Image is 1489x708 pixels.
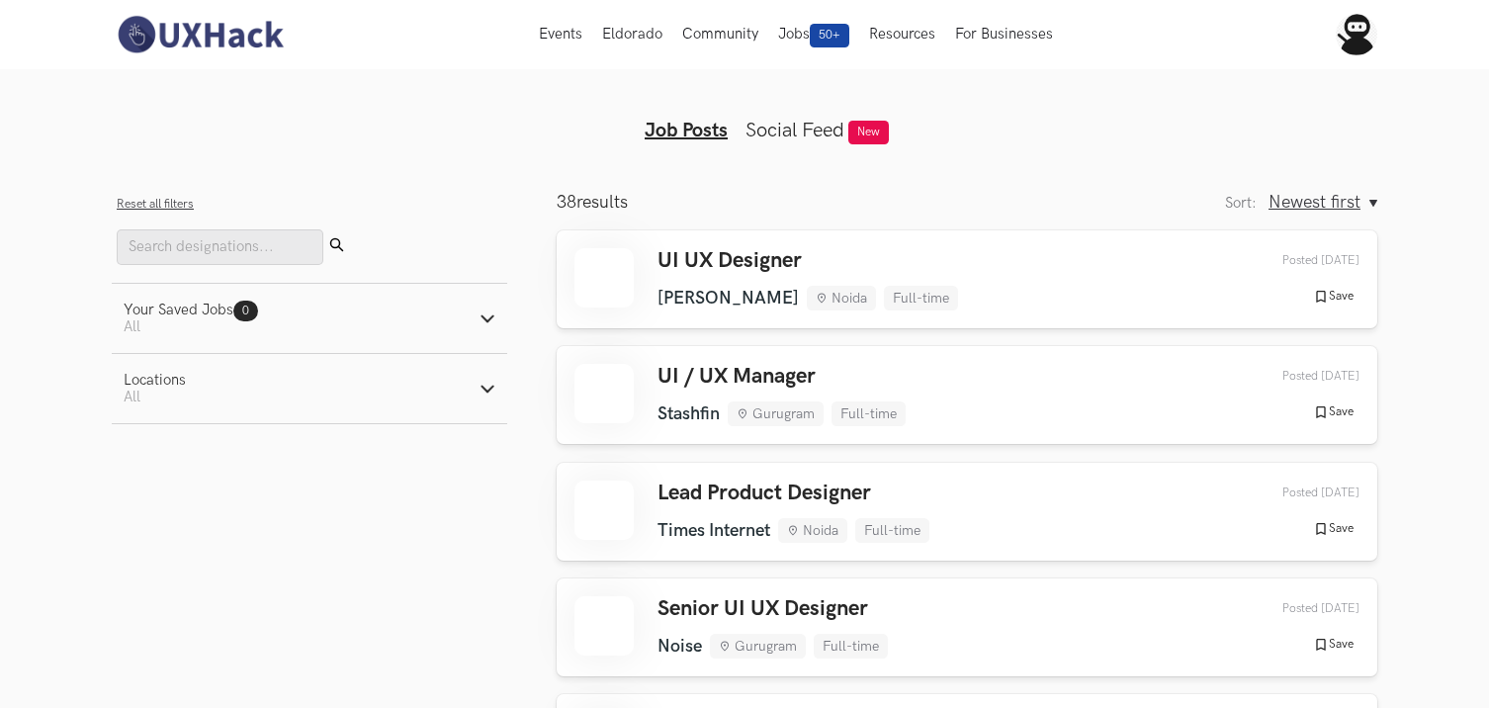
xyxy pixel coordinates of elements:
span: 50+ [810,24,849,47]
button: Save [1307,403,1359,421]
span: 0 [242,304,249,318]
input: Search [117,229,323,265]
button: Save [1307,288,1359,306]
li: Noida [807,286,876,310]
li: Noise [657,636,702,657]
a: Job Posts [645,119,728,142]
p: results [557,192,628,213]
button: Newest first, Sort: [1269,192,1377,213]
li: Full-time [814,634,888,659]
li: Gurugram [728,402,824,427]
li: Full-time [832,402,906,427]
div: 12th Aug [1236,601,1359,616]
button: Reset all filters [117,197,194,212]
span: New [848,121,889,144]
a: Lead Product Designer Times Internet Noida Full-time Posted [DATE] Save [557,463,1377,561]
span: All [124,318,140,335]
h3: UI / UX Manager [657,364,906,390]
h3: UI UX Designer [657,248,958,274]
li: Gurugram [710,634,806,659]
a: UI UX Designer [PERSON_NAME] Noida Full-time Posted [DATE] Save [557,230,1377,328]
h3: Senior UI UX Designer [657,596,888,622]
ul: Tabs Interface [365,87,1124,142]
div: Locations [124,372,186,389]
span: All [124,389,140,405]
li: [PERSON_NAME] [657,288,799,309]
a: Senior UI UX Designer Noise Gurugram Full-time Posted [DATE] Save [557,578,1377,676]
button: LocationsAll [112,354,507,423]
div: 12th Aug [1236,486,1359,500]
img: UXHack-logo.png [112,14,288,55]
button: Save [1307,636,1359,654]
div: 14th Aug [1236,253,1359,268]
li: Stashfin [657,404,720,425]
li: Times Internet [657,520,770,541]
div: 14th Aug [1236,369,1359,384]
button: Your Saved Jobs0 All [112,284,507,353]
img: Your profile pic [1336,14,1377,55]
h3: Lead Product Designer [657,481,929,506]
li: Noida [778,518,847,543]
li: Full-time [884,286,958,310]
span: 38 [557,192,576,213]
button: Save [1307,520,1359,538]
span: Newest first [1269,192,1360,213]
div: Your Saved Jobs [124,302,258,318]
label: Sort: [1225,195,1257,212]
a: UI / UX Manager Stashfin Gurugram Full-time Posted [DATE] Save [557,346,1377,444]
a: Social Feed [745,119,844,142]
li: Full-time [855,518,929,543]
